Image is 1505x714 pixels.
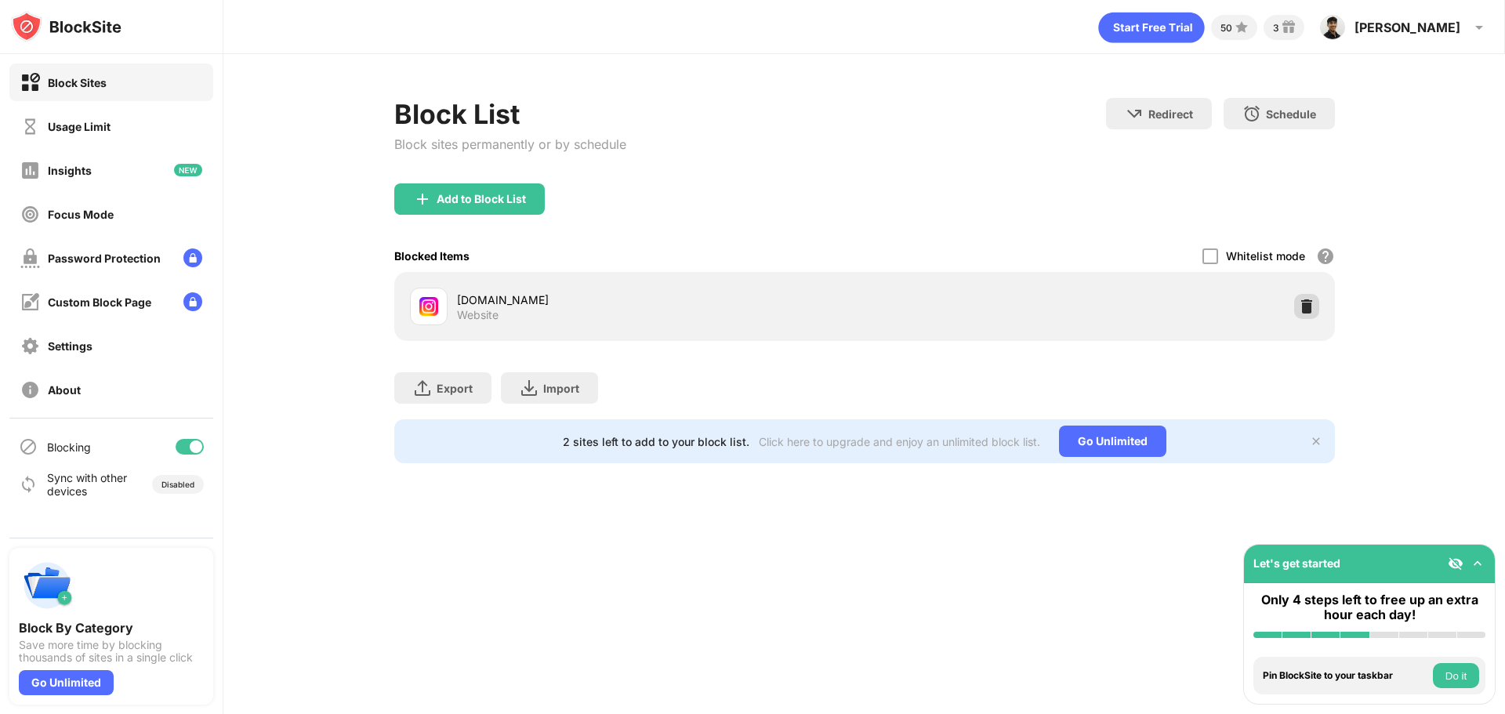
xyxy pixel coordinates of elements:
[48,252,161,265] div: Password Protection
[1320,15,1345,40] img: AGNmyxaOpKRkKja26Yhe2oAH5JaS7KQ0z_xNo4F82gr8ZQ=s96-c
[759,435,1040,448] div: Click here to upgrade and enjoy an unlimited block list.
[20,73,40,92] img: block-on.svg
[20,205,40,224] img: focus-off.svg
[1220,22,1232,34] div: 50
[19,639,204,664] div: Save more time by blocking thousands of sites in a single click
[1232,18,1251,37] img: points-small.svg
[1279,18,1298,37] img: reward-small.svg
[1470,556,1485,571] img: omni-setup-toggle.svg
[1448,556,1463,571] img: eye-not-visible.svg
[20,336,40,356] img: settings-off.svg
[48,383,81,397] div: About
[1433,663,1479,688] button: Do it
[437,382,473,395] div: Export
[19,670,114,695] div: Go Unlimited
[48,76,107,89] div: Block Sites
[457,292,865,308] div: [DOMAIN_NAME]
[20,161,40,180] img: insights-off.svg
[20,380,40,400] img: about-off.svg
[48,339,92,353] div: Settings
[437,193,526,205] div: Add to Block List
[48,208,114,221] div: Focus Mode
[419,297,438,316] img: favicons
[47,471,128,498] div: Sync with other devices
[1310,435,1322,448] img: x-button.svg
[48,120,111,133] div: Usage Limit
[543,382,579,395] div: Import
[20,248,40,268] img: password-protection-off.svg
[47,440,91,454] div: Blocking
[161,480,194,489] div: Disabled
[183,292,202,311] img: lock-menu.svg
[1354,20,1460,35] div: [PERSON_NAME]
[19,475,38,494] img: sync-icon.svg
[1059,426,1166,457] div: Go Unlimited
[19,557,75,614] img: push-categories.svg
[1148,107,1193,121] div: Redirect
[394,249,470,263] div: Blocked Items
[11,11,121,42] img: logo-blocksite.svg
[1266,107,1316,121] div: Schedule
[19,437,38,456] img: blocking-icon.svg
[48,295,151,309] div: Custom Block Page
[1226,249,1305,263] div: Whitelist mode
[19,620,204,636] div: Block By Category
[48,164,92,177] div: Insights
[394,98,626,130] div: Block List
[563,435,749,448] div: 2 sites left to add to your block list.
[457,308,499,322] div: Website
[394,136,626,152] div: Block sites permanently or by schedule
[1253,556,1340,570] div: Let's get started
[1273,22,1279,34] div: 3
[174,164,202,176] img: new-icon.svg
[1263,670,1429,681] div: Pin BlockSite to your taskbar
[20,117,40,136] img: time-usage-off.svg
[20,292,40,312] img: customize-block-page-off.svg
[1098,12,1205,43] div: animation
[183,248,202,267] img: lock-menu.svg
[1253,593,1485,622] div: Only 4 steps left to free up an extra hour each day!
